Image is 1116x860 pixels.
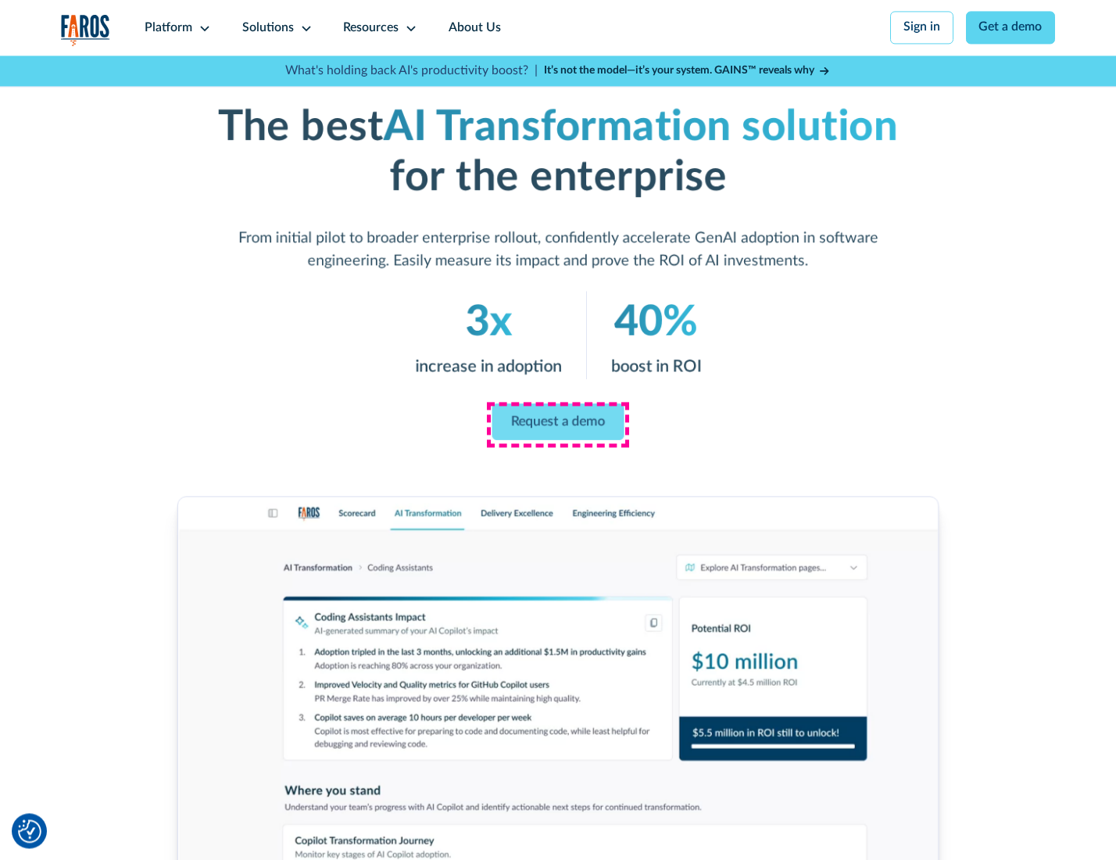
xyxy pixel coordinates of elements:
[544,63,832,79] a: It’s not the model—it’s your system. GAINS™ reveals why
[18,819,41,843] button: Cookie Settings
[242,19,294,38] div: Solutions
[614,301,698,343] em: 40%
[218,106,384,148] strong: The best
[18,819,41,843] img: Revisit consent button
[145,19,192,38] div: Platform
[389,156,726,199] strong: for the enterprise
[384,106,899,148] em: AI Transformation solution
[415,354,561,379] p: increase in adoption
[285,62,538,81] p: What's holding back AI's productivity boost? |
[61,14,111,46] a: home
[195,228,920,273] p: From initial pilot to broader enterprise rollout, confidently accelerate GenAI adoption in softwa...
[465,301,512,343] em: 3x
[890,11,953,44] a: Sign in
[966,11,1056,44] a: Get a demo
[544,65,814,76] strong: It’s not the model—it’s your system. GAINS™ reveals why
[61,14,111,46] img: Logo of the analytics and reporting company Faros.
[343,19,399,38] div: Resources
[492,403,624,440] a: Request a demo
[610,354,701,379] p: boost in ROI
